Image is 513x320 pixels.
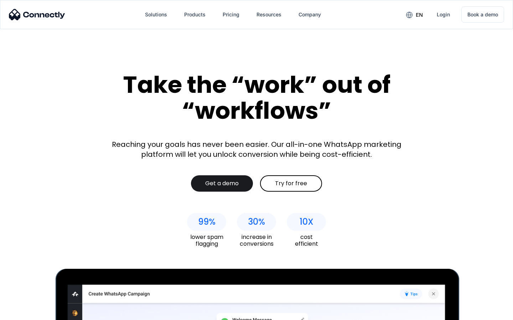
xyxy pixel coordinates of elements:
[287,234,326,247] div: cost efficient
[416,10,423,20] div: en
[437,10,450,20] div: Login
[198,217,216,227] div: 99%
[145,10,167,20] div: Solutions
[461,6,504,23] a: Book a demo
[191,175,253,192] a: Get a demo
[299,10,321,20] div: Company
[205,180,239,187] div: Get a demo
[9,9,65,20] img: Connectly Logo
[107,139,406,159] div: Reaching your goals has never been easier. Our all-in-one WhatsApp marketing platform will let yo...
[184,10,206,20] div: Products
[260,175,322,192] a: Try for free
[300,217,313,227] div: 10X
[431,6,456,23] a: Login
[237,234,276,247] div: increase in conversions
[7,308,43,318] aside: Language selected: English
[256,10,281,20] div: Resources
[14,308,43,318] ul: Language list
[217,6,245,23] a: Pricing
[223,10,239,20] div: Pricing
[96,72,417,123] div: Take the “work” out of “workflows”
[275,180,307,187] div: Try for free
[248,217,265,227] div: 30%
[187,234,226,247] div: lower spam flagging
